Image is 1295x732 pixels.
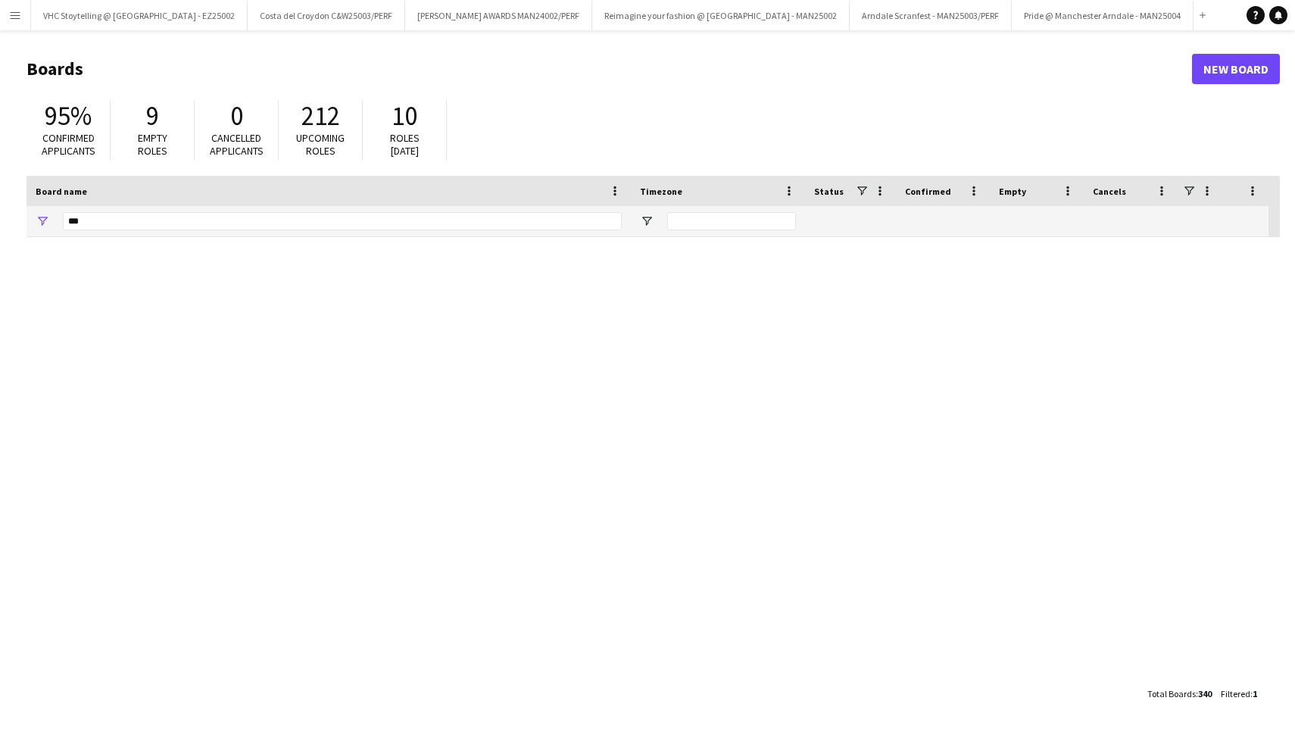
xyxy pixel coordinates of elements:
[1221,679,1257,709] div: :
[667,212,796,230] input: Timezone Filter Input
[392,99,417,133] span: 10
[850,1,1012,30] button: Arndale Scranfest - MAN25003/PERF
[210,131,264,158] span: Cancelled applicants
[63,212,622,230] input: Board name Filter Input
[814,186,844,197] span: Status
[138,131,167,158] span: Empty roles
[592,1,850,30] button: Reimagine your fashion @ [GEOGRAPHIC_DATA] - MAN25002
[1012,1,1194,30] button: Pride @ Manchester Arndale - MAN25004
[45,99,92,133] span: 95%
[1192,54,1280,84] a: New Board
[640,186,682,197] span: Timezone
[1147,688,1196,699] span: Total Boards
[390,131,420,158] span: Roles [DATE]
[27,58,1192,80] h1: Boards
[405,1,592,30] button: [PERSON_NAME] AWARDS MAN24002/PERF
[1221,688,1250,699] span: Filtered
[296,131,345,158] span: Upcoming roles
[146,99,159,133] span: 9
[905,186,951,197] span: Confirmed
[301,99,340,133] span: 212
[36,186,87,197] span: Board name
[1198,688,1212,699] span: 340
[999,186,1026,197] span: Empty
[1253,688,1257,699] span: 1
[1093,186,1126,197] span: Cancels
[230,99,243,133] span: 0
[248,1,405,30] button: Costa del Croydon C&W25003/PERF
[36,214,49,228] button: Open Filter Menu
[42,131,95,158] span: Confirmed applicants
[640,214,654,228] button: Open Filter Menu
[31,1,248,30] button: VHC Stoytelling @ [GEOGRAPHIC_DATA] - EZ25002
[1147,679,1212,709] div: :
